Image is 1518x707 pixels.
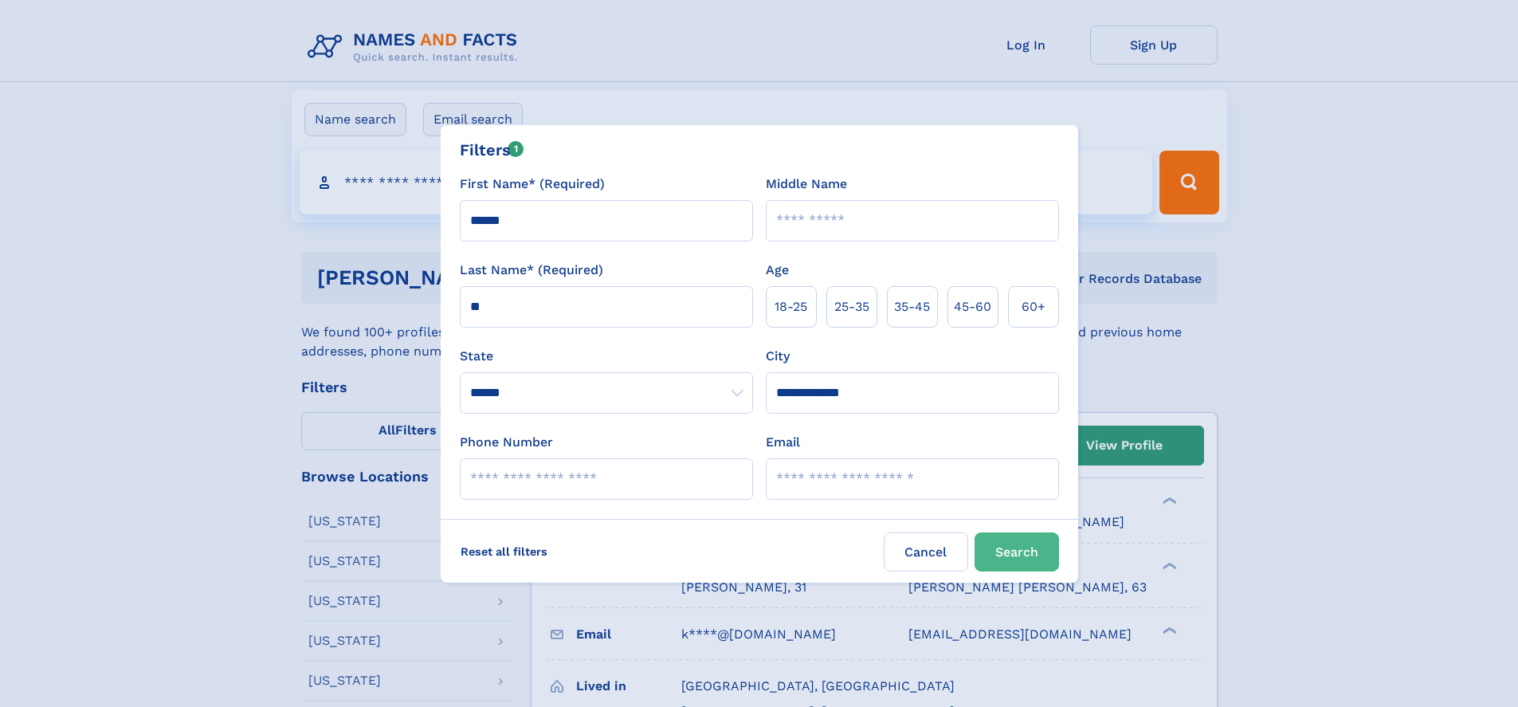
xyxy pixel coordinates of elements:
label: First Name* (Required) [460,175,605,194]
div: Filters [460,138,524,162]
span: 18‑25 [775,297,807,316]
span: 45‑60 [954,297,991,316]
button: Search [975,532,1059,571]
span: 35‑45 [894,297,930,316]
label: Cancel [884,532,968,571]
span: 25‑35 [834,297,869,316]
label: Email [766,433,800,452]
label: Reset all filters [450,532,558,571]
label: Age [766,261,789,280]
span: 60+ [1022,297,1045,316]
label: Last Name* (Required) [460,261,603,280]
label: State [460,347,753,366]
label: Phone Number [460,433,553,452]
label: City [766,347,790,366]
label: Middle Name [766,175,847,194]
